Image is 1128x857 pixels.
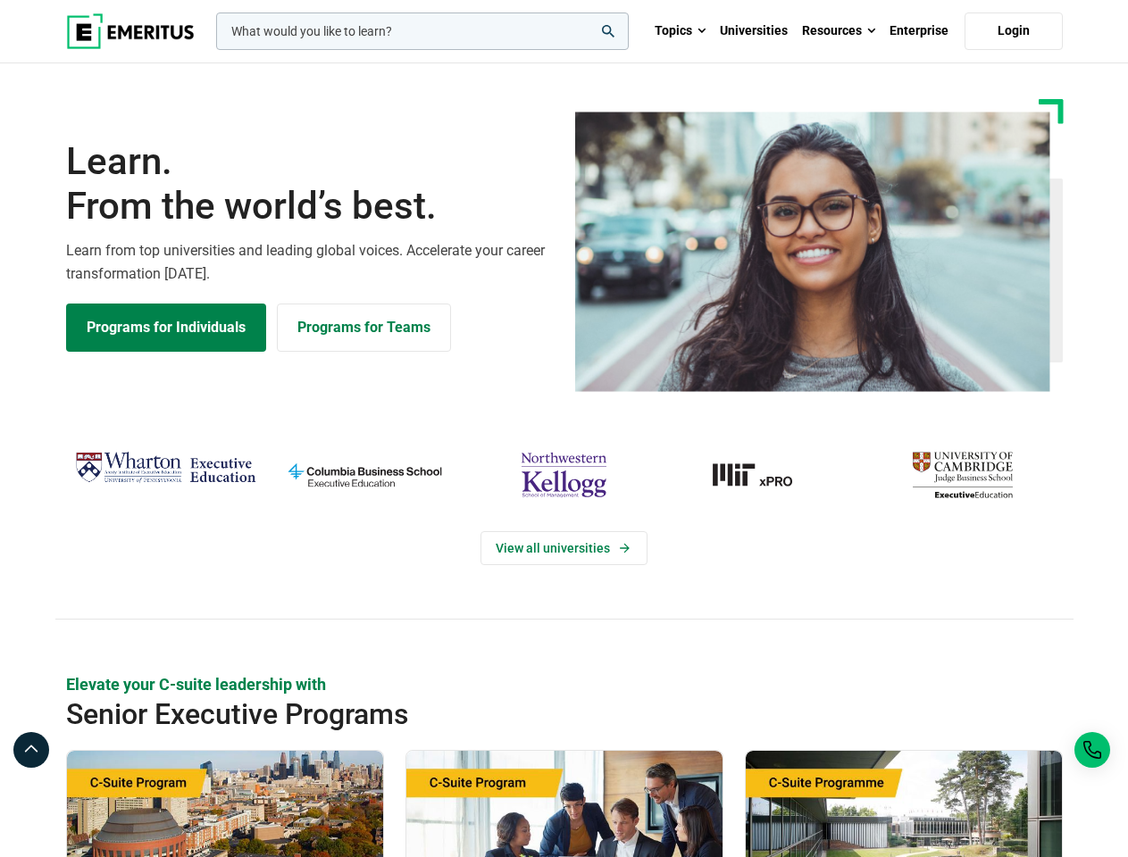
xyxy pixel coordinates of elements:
a: Explore for Business [277,304,451,352]
img: Learn from the world's best [575,112,1050,392]
p: Elevate your C-suite leadership with [66,673,1063,695]
a: Explore Programs [66,304,266,352]
img: northwestern-kellogg [473,445,655,504]
input: woocommerce-product-search-field-0 [216,12,629,50]
img: Wharton Executive Education [75,445,256,490]
span: From the world’s best. [66,184,554,229]
img: columbia-business-school [274,445,455,504]
a: Login [965,12,1063,50]
a: View Universities [480,531,648,565]
p: Learn from top universities and leading global voices. Accelerate your career transformation [DATE]. [66,239,554,285]
h2: Senior Executive Programs [66,696,963,732]
img: MIT xPRO [673,445,854,504]
img: cambridge-judge-business-school [872,445,1053,504]
h1: Learn. [66,139,554,229]
a: MIT-xPRO [673,445,854,504]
